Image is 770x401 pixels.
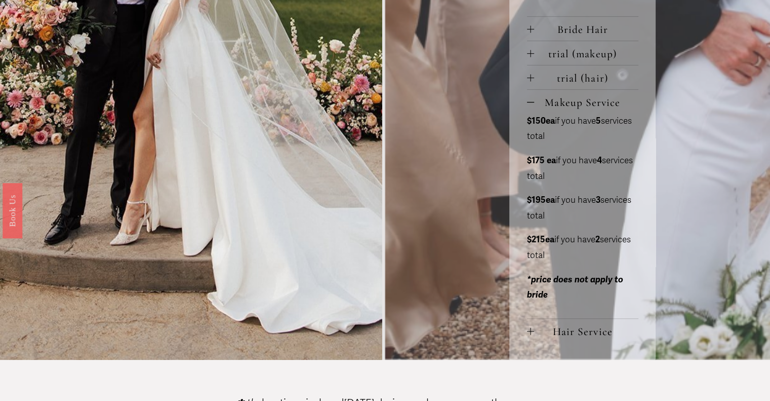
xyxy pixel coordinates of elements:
span: Bride Hair [534,23,638,36]
span: Makeup Service [534,96,638,109]
button: Hair Service [527,319,638,343]
strong: 2 [595,234,600,245]
div: Makeup Service [527,114,638,318]
p: if you have services total [527,114,638,144]
strong: $175 ea [527,155,556,166]
strong: 3 [596,195,600,205]
em: *price does not apply to bride [527,274,623,301]
a: Book Us [3,183,22,238]
strong: 5 [596,116,601,126]
p: if you have services total [527,193,638,224]
strong: $150ea [527,116,555,126]
span: trial (hair) [534,71,638,85]
span: trial (makeup) [534,47,638,60]
button: trial (makeup) [527,41,638,65]
strong: $195ea [527,195,555,205]
button: Makeup Service [527,90,638,114]
strong: 4 [597,155,602,166]
p: if you have services total [527,232,638,263]
button: trial (hair) [527,65,638,89]
strong: $215ea [527,234,554,245]
button: Bride Hair [527,17,638,41]
span: Hair Service [534,325,638,338]
p: if you have services total [527,153,638,184]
